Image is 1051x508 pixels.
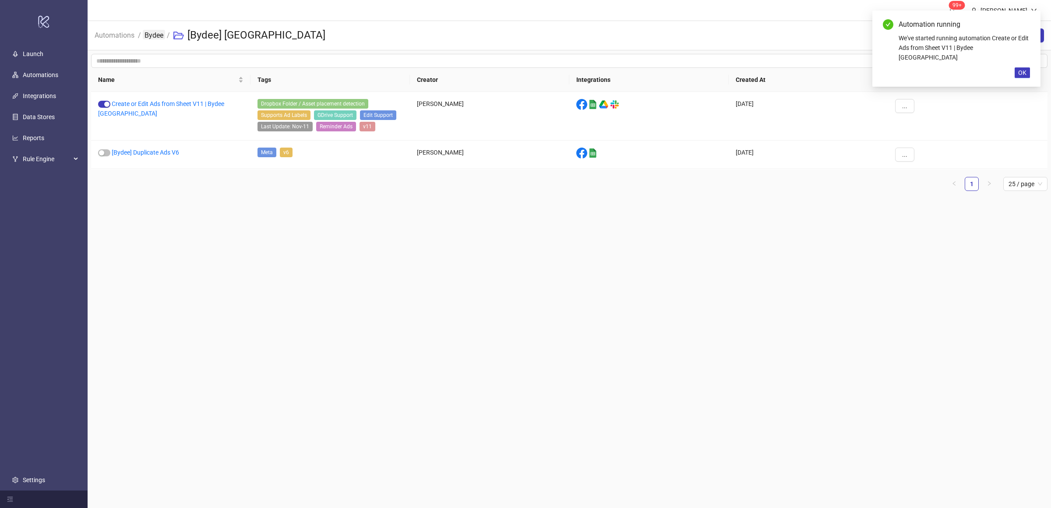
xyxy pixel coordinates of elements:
span: 25 / page [1009,177,1042,190]
button: left [947,177,961,191]
span: Name [98,75,236,85]
li: / [167,21,170,49]
span: left [952,181,957,186]
span: v11 [360,122,375,131]
a: Launch [23,50,43,57]
span: folder-open [173,30,184,41]
span: GDrive Support [314,110,356,120]
span: v6 [280,148,293,157]
li: 1 [965,177,979,191]
span: Supports Ad Labels [257,110,310,120]
div: [DATE] [729,141,888,169]
span: Created At [736,75,874,85]
span: Dropbox Folder / Asset placement detection [257,99,368,109]
span: menu-fold [7,496,13,502]
span: ... [902,102,907,109]
a: [Bydee] Duplicate Ads V6 [112,149,179,156]
div: [DATE] [729,92,888,141]
span: Edit Support [360,110,396,120]
th: Creator [410,68,569,92]
span: Last Update: Nov-11 [257,122,313,131]
span: user [971,7,977,14]
a: Reports [23,134,44,141]
a: Bydee [143,30,165,39]
h3: [Bydee] [GEOGRAPHIC_DATA] [187,28,325,42]
th: Name [91,68,250,92]
sup: 1751 [949,1,965,10]
a: Integrations [23,92,56,99]
span: Meta [257,148,276,157]
a: Data Stores [23,113,55,120]
div: Automation running [899,19,1030,30]
div: [PERSON_NAME] [410,141,569,169]
th: Tags [250,68,410,92]
a: Create or Edit Ads from Sheet V11 | Bydee [GEOGRAPHIC_DATA] [98,100,224,117]
button: ... [895,148,914,162]
button: right [982,177,996,191]
button: OK [1015,67,1030,78]
li: Next Page [982,177,996,191]
button: ... [895,99,914,113]
div: We've started running automation Create or Edit Ads from Sheet V11 | Bydee [GEOGRAPHIC_DATA] [899,33,1030,62]
div: Page Size [1003,177,1047,191]
span: Rule Engine [23,150,71,168]
th: Integrations [569,68,729,92]
span: down [1031,7,1037,14]
a: Automations [93,30,136,39]
span: check-circle [883,19,893,30]
th: Created At [729,68,888,92]
span: fork [12,156,18,162]
div: [PERSON_NAME] [410,92,569,141]
li: Previous Page [947,177,961,191]
li: / [138,21,141,49]
span: OK [1018,69,1026,76]
span: ... [902,151,907,158]
div: [PERSON_NAME] [977,6,1031,15]
a: Settings [23,476,45,483]
a: Automations [23,71,58,78]
span: right [987,181,992,186]
span: Reminder Ads [316,122,356,131]
a: 1 [965,177,978,190]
